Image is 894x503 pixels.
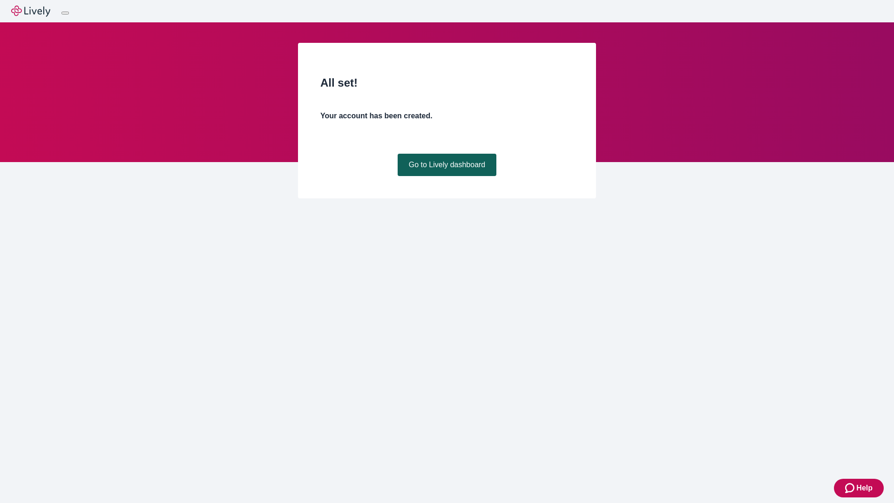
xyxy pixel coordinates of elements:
button: Log out [61,12,69,14]
svg: Zendesk support icon [845,483,856,494]
a: Go to Lively dashboard [398,154,497,176]
img: Lively [11,6,50,17]
button: Zendesk support iconHelp [834,479,884,497]
h4: Your account has been created. [320,110,574,122]
span: Help [856,483,873,494]
h2: All set! [320,75,574,91]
